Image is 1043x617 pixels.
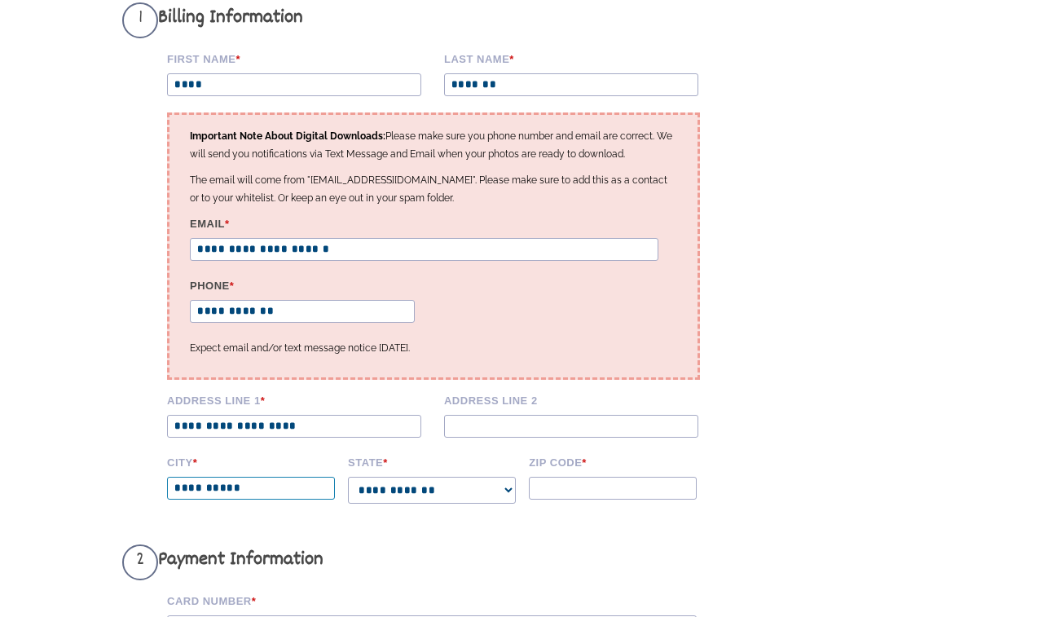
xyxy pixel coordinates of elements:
[167,454,337,469] label: City
[190,127,677,163] p: Please make sure you phone number and email are correct. We will send you notifications via Text ...
[167,392,433,407] label: Address Line 1
[444,392,710,407] label: Address Line 2
[190,215,677,230] label: Email
[167,593,721,607] label: Card Number
[190,339,677,357] p: Expect email and/or text message notice [DATE].
[122,544,721,580] h3: Payment Information
[444,51,710,65] label: Last name
[190,130,385,142] strong: Important Note About Digital Downloads:
[529,454,698,469] label: Zip code
[122,544,158,580] span: 2
[122,2,158,38] span: 1
[122,2,721,38] h3: Billing Information
[190,277,424,292] label: Phone
[348,454,517,469] label: State
[190,171,677,207] p: The email will come from "[EMAIL_ADDRESS][DOMAIN_NAME]". Please make sure to add this as a contac...
[167,51,433,65] label: First Name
